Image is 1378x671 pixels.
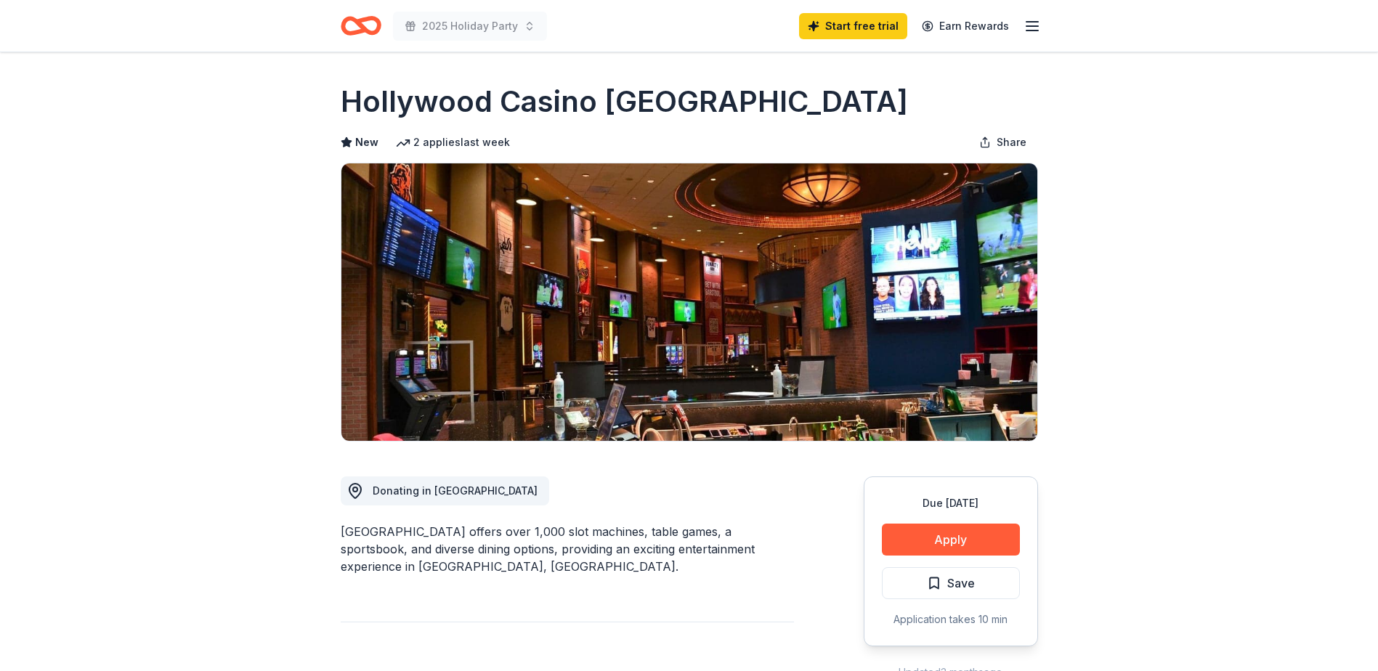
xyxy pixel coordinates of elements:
div: 2 applies last week [396,134,510,151]
button: Save [882,567,1020,599]
span: 2025 Holiday Party [422,17,518,35]
div: Application takes 10 min [882,611,1020,628]
button: 2025 Holiday Party [393,12,547,41]
div: Due [DATE] [882,495,1020,512]
span: Save [947,574,975,593]
img: Image for Hollywood Casino Aurora [341,163,1037,441]
h1: Hollywood Casino [GEOGRAPHIC_DATA] [341,81,908,122]
button: Apply [882,524,1020,556]
span: Share [997,134,1026,151]
span: New [355,134,378,151]
button: Share [968,128,1038,157]
div: [GEOGRAPHIC_DATA] offers over 1,000 slot machines, table games, a sportsbook, and diverse dining ... [341,523,794,575]
a: Home [341,9,381,43]
span: Donating in [GEOGRAPHIC_DATA] [373,484,538,497]
a: Start free trial [799,13,907,39]
a: Earn Rewards [913,13,1018,39]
